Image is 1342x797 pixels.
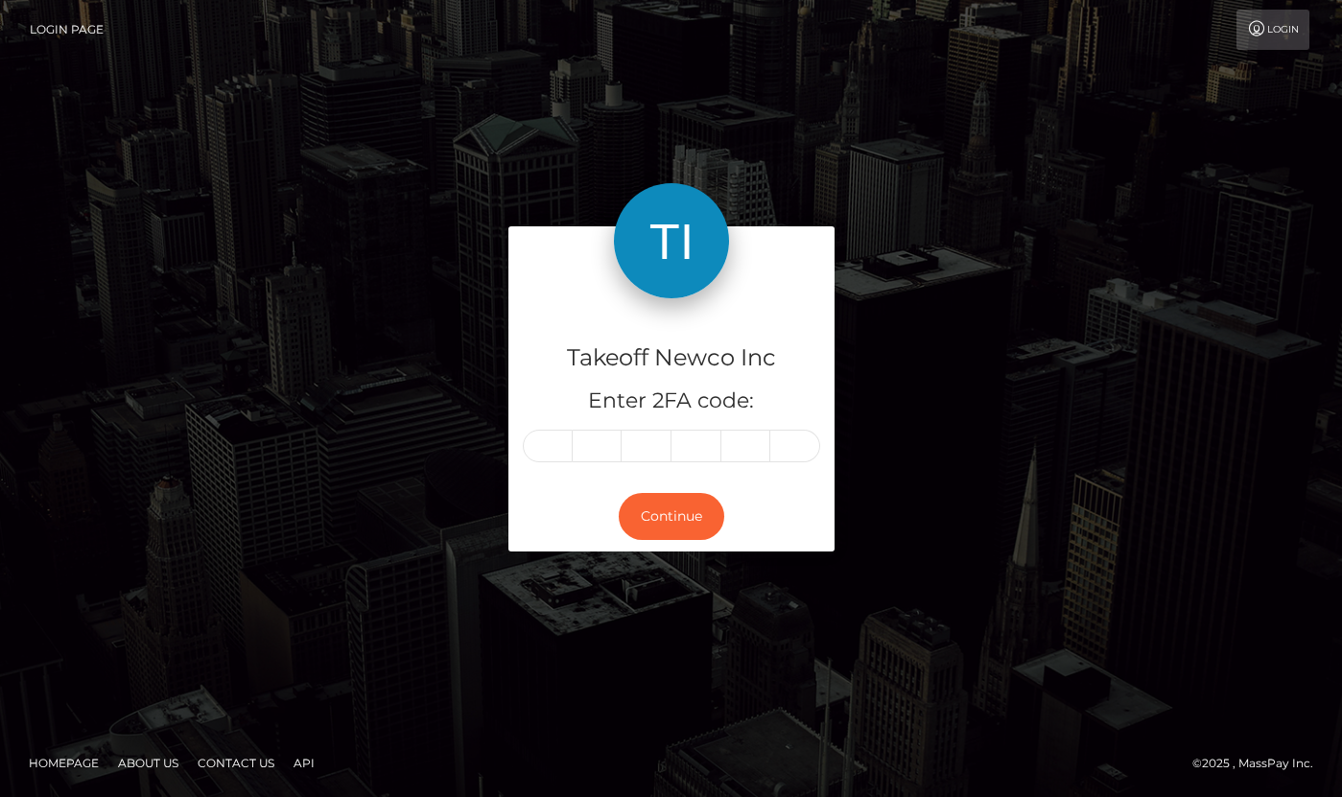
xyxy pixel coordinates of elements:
a: Login [1236,10,1309,50]
div: © 2025 , MassPay Inc. [1192,753,1328,774]
button: Continue [619,493,724,540]
a: Contact Us [190,748,282,778]
h5: Enter 2FA code: [523,387,820,416]
a: About Us [110,748,186,778]
img: Takeoff Newco Inc [614,183,729,298]
a: Login Page [30,10,104,50]
a: API [286,748,322,778]
a: Homepage [21,748,106,778]
h4: Takeoff Newco Inc [523,341,820,375]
